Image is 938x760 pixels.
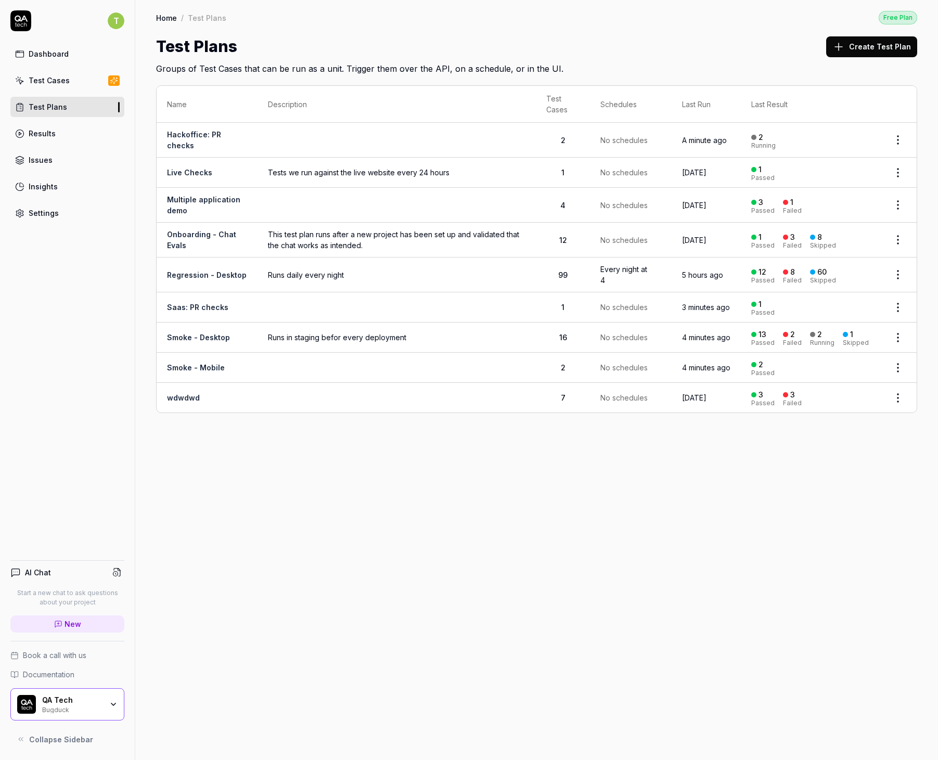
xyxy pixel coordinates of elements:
[751,143,776,149] div: Running
[810,242,836,249] div: Skipped
[10,669,124,680] a: Documentation
[156,12,177,23] a: Home
[268,167,525,178] span: Tests we run against the live website every 24 hours
[10,203,124,223] a: Settings
[759,133,763,142] div: 2
[682,236,706,244] time: [DATE]
[29,734,93,745] span: Collapse Sidebar
[759,198,763,207] div: 3
[10,615,124,633] a: New
[682,270,723,279] time: 5 hours ago
[561,363,566,372] span: 2
[29,101,67,112] div: Test Plans
[600,200,648,211] span: No schedules
[682,201,706,210] time: [DATE]
[268,269,525,280] span: Runs daily every night
[682,168,706,177] time: [DATE]
[682,393,706,402] time: [DATE]
[751,370,775,376] div: Passed
[559,333,567,342] span: 16
[790,267,795,277] div: 8
[790,233,795,242] div: 3
[600,264,649,286] div: Every night at 4
[258,86,536,123] th: Description
[108,12,124,29] span: T
[559,236,567,244] span: 12
[817,233,822,242] div: 8
[167,333,230,342] a: Smoke - Desktop
[10,176,124,197] a: Insights
[817,330,822,339] div: 2
[826,36,917,57] button: Create Test Plan
[25,567,51,578] h4: AI Chat
[23,669,74,680] span: Documentation
[167,303,228,312] a: Saas: PR checks
[600,135,648,146] span: No schedules
[783,340,802,346] div: Failed
[561,136,566,145] span: 2
[682,136,727,145] time: A minute ago
[10,44,124,64] a: Dashboard
[759,360,763,369] div: 2
[783,277,802,284] div: Failed
[17,695,36,714] img: QA Tech Logo
[29,75,70,86] div: Test Cases
[561,393,566,402] span: 7
[751,208,775,214] div: Passed
[268,229,525,251] span: This test plan runs after a new project has been set up and validated that the chat works as inte...
[156,58,917,75] h2: Groups of Test Cases that can be run as a unit. Trigger them over the API, on a schedule, or in t...
[600,362,648,373] span: No schedules
[167,130,221,150] a: Hackoffice: PR checks
[879,10,917,24] a: Free Plan
[560,201,566,210] span: 4
[29,208,59,218] div: Settings
[10,688,124,720] button: QA Tech LogoQA TechBugduck
[759,267,766,277] div: 12
[783,242,802,249] div: Failed
[29,48,69,59] div: Dashboard
[65,619,81,629] span: New
[790,330,795,339] div: 2
[167,393,200,402] a: wdwdwd
[600,332,648,343] span: No schedules
[783,400,802,406] div: Failed
[600,302,648,313] span: No schedules
[167,168,212,177] a: Live Checks
[759,165,762,174] div: 1
[42,705,102,713] div: Bugduck
[682,303,730,312] time: 3 minutes ago
[590,86,672,123] th: Schedules
[759,233,762,242] div: 1
[751,242,775,249] div: Passed
[751,340,775,346] div: Passed
[751,175,775,181] div: Passed
[810,277,836,284] div: Skipped
[810,340,834,346] div: Running
[672,86,741,123] th: Last Run
[536,86,590,123] th: Test Cases
[188,12,226,23] div: Test Plans
[268,332,525,343] span: Runs in staging befor every deployment
[751,310,775,316] div: Passed
[42,695,102,705] div: QA Tech
[23,650,86,661] span: Book a call with us
[10,97,124,117] a: Test Plans
[783,208,802,214] div: Failed
[156,35,237,58] h1: Test Plans
[751,400,775,406] div: Passed
[29,128,56,139] div: Results
[790,198,793,207] div: 1
[751,277,775,284] div: Passed
[10,729,124,750] button: Collapse Sidebar
[600,392,648,403] span: No schedules
[10,650,124,661] a: Book a call with us
[167,363,225,372] a: Smoke - Mobile
[600,235,648,246] span: No schedules
[600,167,648,178] span: No schedules
[29,154,53,165] div: Issues
[167,270,247,279] a: Regression - Desktop
[157,86,258,123] th: Name
[682,363,730,372] time: 4 minutes ago
[741,86,879,123] th: Last Result
[682,333,730,342] time: 4 minutes ago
